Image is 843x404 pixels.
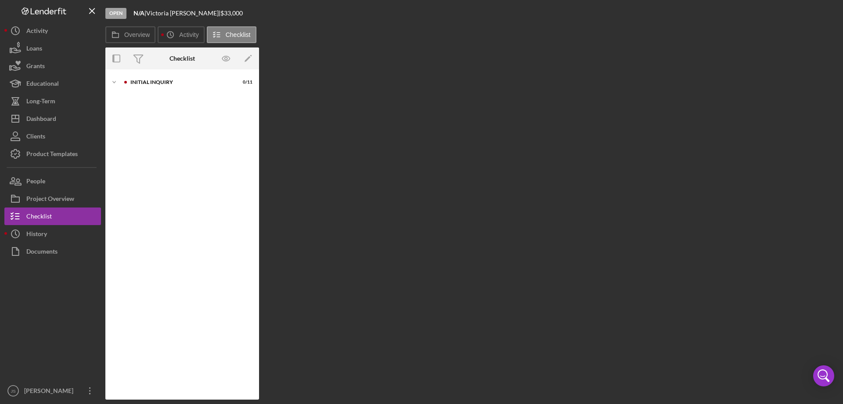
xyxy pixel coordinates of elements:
[4,22,101,40] button: Activity
[4,75,101,92] button: Educational
[237,80,252,85] div: 0 / 11
[146,10,220,17] div: Victoria [PERSON_NAME] |
[158,26,204,43] button: Activity
[26,145,78,165] div: Product Templates
[26,22,48,42] div: Activity
[26,190,74,210] div: Project Overview
[4,145,101,163] button: Product Templates
[26,110,56,130] div: Dashboard
[4,110,101,127] button: Dashboard
[26,172,45,192] div: People
[220,9,243,17] span: $33,000
[4,225,101,243] button: History
[4,172,101,190] button: People
[26,57,45,77] div: Grants
[4,127,101,145] button: Clients
[11,389,15,393] text: JS
[4,382,101,400] button: JS[PERSON_NAME]
[26,92,55,112] div: Long-Term
[226,31,251,38] label: Checklist
[4,207,101,225] button: Checklist
[133,10,146,17] div: |
[26,127,45,147] div: Clients
[26,207,52,227] div: Checklist
[4,40,101,57] button: Loans
[26,225,47,245] div: History
[4,190,101,207] button: Project Overview
[179,31,198,38] label: Activity
[4,92,101,110] button: Long-Term
[22,382,79,402] div: [PERSON_NAME]
[124,31,150,38] label: Overview
[105,8,126,19] div: Open
[207,26,256,43] button: Checklist
[4,57,101,75] button: Grants
[4,243,101,260] button: Documents
[130,80,231,85] div: Initial Inquiry
[133,9,144,17] b: N/A
[813,365,834,386] div: Open Intercom Messenger
[26,75,59,95] div: Educational
[26,40,42,59] div: Loans
[169,55,195,62] div: Checklist
[26,243,58,262] div: Documents
[105,26,155,43] button: Overview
